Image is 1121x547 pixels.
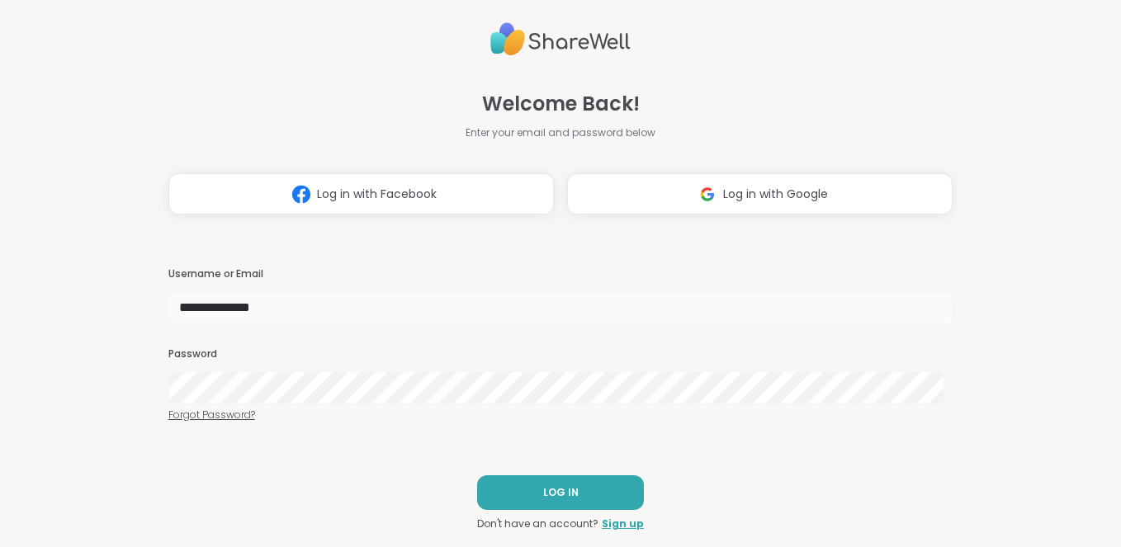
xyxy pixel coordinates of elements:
button: LOG IN [477,475,644,510]
a: Forgot Password? [168,408,953,422]
span: Don't have an account? [477,516,598,531]
button: Log in with Google [567,173,953,215]
img: ShareWell Logo [490,16,631,63]
a: Sign up [602,516,644,531]
h3: Username or Email [168,267,953,281]
img: ShareWell Logomark [286,179,317,210]
span: Welcome Back! [482,89,640,119]
span: Log in with Facebook [317,186,437,203]
img: ShareWell Logomark [692,179,723,210]
span: Log in with Google [723,186,828,203]
span: LOG IN [543,485,579,500]
span: Enter your email and password below [466,125,655,140]
h3: Password [168,347,953,361]
button: Log in with Facebook [168,173,554,215]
